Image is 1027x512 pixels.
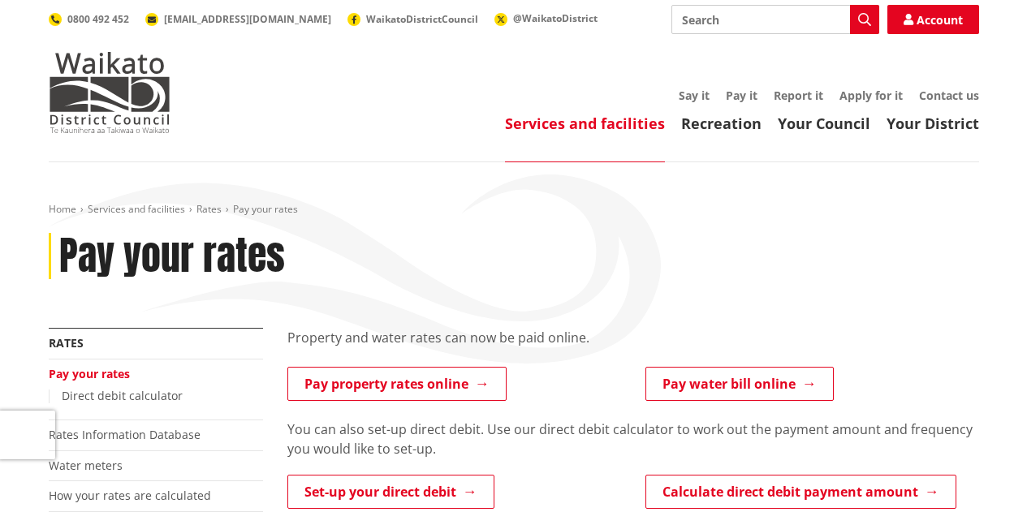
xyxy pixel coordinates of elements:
a: Calculate direct debit payment amount [645,475,956,509]
span: Pay your rates [233,202,298,216]
a: Rates [196,202,222,216]
a: Pay your rates [49,366,130,381]
a: Your District [887,114,979,133]
a: Direct debit calculator [62,388,183,403]
a: Rates [49,335,84,351]
a: Contact us [919,88,979,103]
a: Set-up your direct debit [287,475,494,509]
p: You can also set-up direct debit. Use our direct debit calculator to work out the payment amount ... [287,419,979,458]
a: Apply for it [839,88,903,103]
a: Pay water bill online [645,367,834,401]
a: How your rates are calculated [49,488,211,503]
a: @WaikatoDistrict [494,11,598,25]
a: Your Council [778,114,870,133]
span: WaikatoDistrictCouncil [366,12,478,26]
a: Pay it [726,88,757,103]
input: Search input [671,5,879,34]
nav: breadcrumb [49,203,979,217]
a: Services and facilities [88,202,185,216]
h1: Pay your rates [59,233,285,280]
a: Report it [774,88,823,103]
a: Recreation [681,114,762,133]
span: 0800 492 452 [67,12,129,26]
a: Services and facilities [505,114,665,133]
div: Property and water rates can now be paid online. [287,328,979,367]
span: @WaikatoDistrict [513,11,598,25]
a: Water meters [49,458,123,473]
a: WaikatoDistrictCouncil [347,12,478,26]
a: [EMAIL_ADDRESS][DOMAIN_NAME] [145,12,331,26]
img: Waikato District Council - Te Kaunihera aa Takiwaa o Waikato [49,52,170,133]
a: 0800 492 452 [49,12,129,26]
a: Account [887,5,979,34]
span: [EMAIL_ADDRESS][DOMAIN_NAME] [164,12,331,26]
a: Say it [679,88,710,103]
a: Rates Information Database [49,427,201,442]
a: Home [49,202,76,216]
a: Pay property rates online [287,367,507,401]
